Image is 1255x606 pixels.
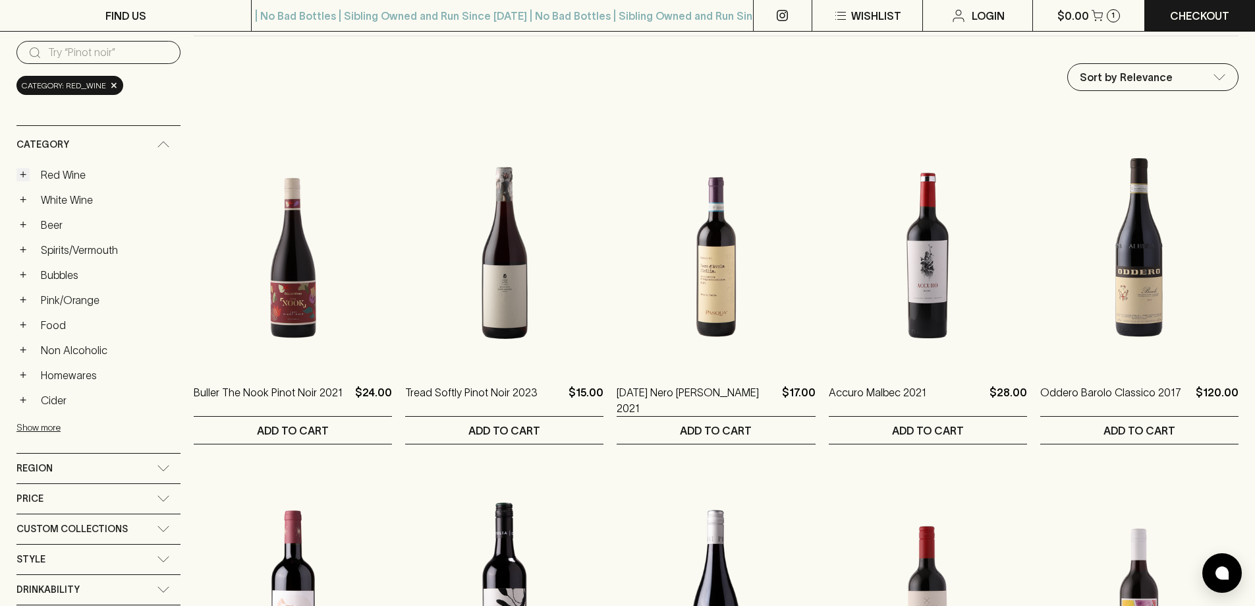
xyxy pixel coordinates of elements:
[468,423,540,439] p: ADD TO CART
[405,384,538,416] a: Tread Softly Pinot Noir 2023
[35,289,181,311] a: Pink/Orange
[16,582,80,598] span: Drinkability
[1103,423,1175,439] p: ADD TO CART
[1196,384,1239,416] p: $120.00
[16,293,30,307] button: +
[1040,134,1239,365] img: Oddero Barolo Classico 2017
[35,164,181,186] a: Red Wine
[35,189,181,211] a: White Wine
[16,136,69,153] span: Category
[16,575,181,605] div: Drinkability
[16,318,30,332] button: +
[16,414,189,441] button: Show more
[1111,12,1115,19] p: 1
[194,134,392,365] img: Buller The Nook Pinot Noir 2021
[16,521,128,537] span: Custom Collections
[892,423,964,439] p: ADD TO CART
[1040,384,1181,416] a: Oddero Barolo Classico 2017
[1170,8,1229,24] p: Checkout
[35,239,181,261] a: Spirits/Vermouth
[405,134,603,365] img: Tread Softly Pinot Noir 2023
[851,8,901,24] p: Wishlist
[16,454,181,483] div: Region
[16,126,181,164] div: Category
[35,339,181,361] a: Non Alcoholic
[16,369,30,382] button: +
[1057,8,1089,24] p: $0.00
[105,8,146,24] p: FIND US
[16,545,181,574] div: Style
[16,218,30,231] button: +
[35,214,181,236] a: Beer
[1215,566,1229,580] img: bubble-icon
[110,78,118,92] span: ×
[617,134,815,365] img: Pasqua Nero d'Avola 2021
[16,460,53,477] span: Region
[35,314,181,336] a: Food
[617,417,815,444] button: ADD TO CART
[16,193,30,206] button: +
[257,423,329,439] p: ADD TO CART
[16,394,30,407] button: +
[355,384,392,416] p: $24.00
[829,384,926,416] a: Accuro Malbec 2021
[1040,417,1239,444] button: ADD TO CART
[22,79,106,92] span: Category: red_wine
[194,417,392,444] button: ADD TO CART
[829,417,1027,444] button: ADD TO CART
[990,384,1027,416] p: $28.00
[16,551,45,568] span: Style
[405,417,603,444] button: ADD TO CART
[1080,69,1173,85] p: Sort by Relevance
[569,384,603,416] p: $15.00
[16,344,30,357] button: +
[194,384,343,416] a: Buller The Nook Pinot Noir 2021
[35,364,181,386] a: Homewares
[829,134,1027,365] img: Accuro Malbec 2021
[16,268,30,282] button: +
[35,264,181,286] a: Bubbles
[972,8,1005,24] p: Login
[16,243,30,257] button: +
[782,384,816,416] p: $17.00
[16,514,181,544] div: Custom Collections
[16,491,43,507] span: Price
[48,42,170,63] input: Try “Pinot noir”
[16,484,181,514] div: Price
[16,168,30,181] button: +
[680,423,752,439] p: ADD TO CART
[35,389,181,411] a: Cider
[1068,64,1238,90] div: Sort by Relevance
[617,384,776,416] a: [DATE] Nero [PERSON_NAME] 2021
